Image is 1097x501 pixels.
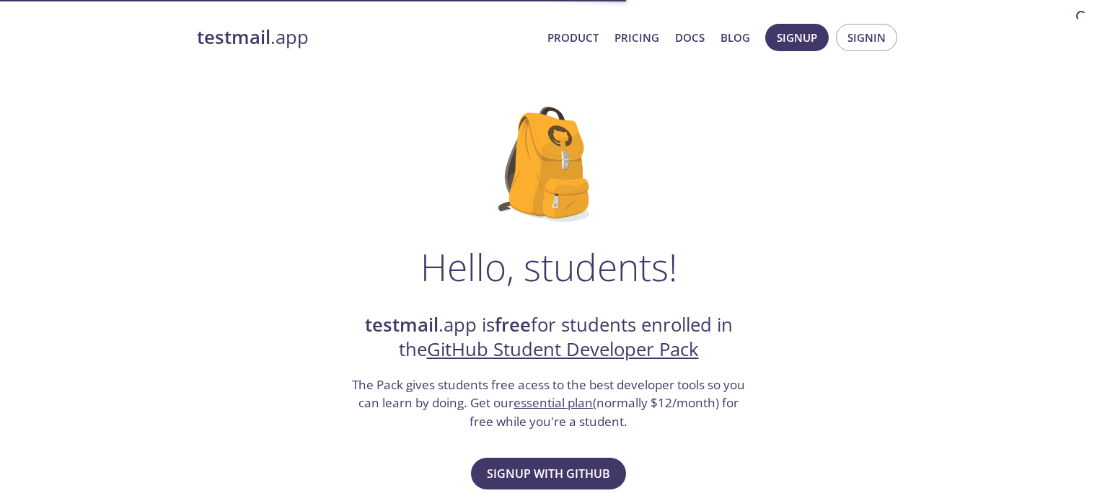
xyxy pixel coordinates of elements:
span: Signup [777,28,817,47]
strong: testmail [365,312,439,337]
strong: testmail [197,25,270,50]
span: Signin [847,28,886,47]
strong: free [495,312,531,337]
button: Signup [765,24,829,51]
a: Product [547,28,599,47]
a: Blog [721,28,750,47]
a: testmail.app [197,25,536,50]
h1: Hello, students! [420,245,677,288]
a: Docs [675,28,705,47]
a: Pricing [614,28,659,47]
a: essential plan [514,394,593,411]
span: Signup with GitHub [487,464,610,484]
button: Signup with GitHub [471,458,626,489]
h3: The Pack gives students free acess to the best developer tools so you can learn by doing. Get our... [351,376,747,431]
a: GitHub Student Developer Pack [427,337,699,362]
button: Signin [836,24,897,51]
h2: .app is for students enrolled in the [351,313,747,363]
img: github-student-backpack.png [498,107,599,222]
